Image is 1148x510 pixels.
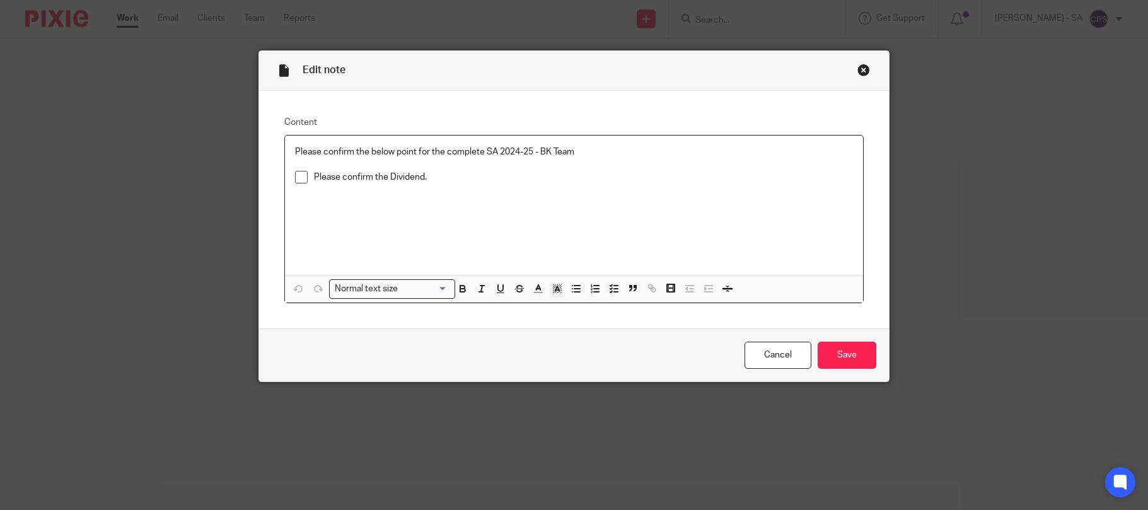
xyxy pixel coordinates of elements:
[303,65,345,75] span: Edit note
[314,171,854,183] p: Please confirm the Dividend.
[284,116,864,129] label: Content
[857,64,870,76] div: Close this dialog window
[818,342,876,369] input: Save
[332,282,401,296] span: Normal text size
[745,342,811,369] a: Cancel
[295,146,854,158] p: Please confirm the below point for the complete SA 2024-25 - BK Team
[402,282,448,296] input: Search for option
[329,279,455,299] div: Search for option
